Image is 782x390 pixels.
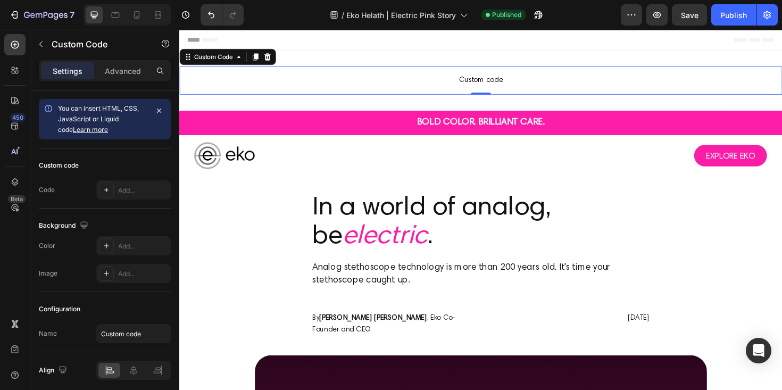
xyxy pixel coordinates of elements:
[8,195,26,203] div: Beta
[58,104,139,134] span: You can insert HTML, CSS, JavaScript or Liquid code
[141,246,498,272] p: Analog stethoscope technology is more than 200 years old. It's time your stethoscope caught up.
[346,10,456,21] span: Eko Helath | Electric Pink Story
[711,4,756,26] button: Publish
[322,299,498,312] p: [DATE]
[179,30,782,390] iframe: Design area
[746,338,771,363] div: Open Intercom Messenger
[173,206,263,234] i: electric
[73,126,108,134] a: Learn more
[4,4,79,26] button: 7
[342,10,344,21] span: /
[39,363,69,378] div: Align
[118,242,168,251] div: Add...
[39,329,57,338] div: Name
[10,113,26,122] div: 450
[140,172,499,236] h2: In a world of analog, be .
[252,94,387,103] strong: BOLD COLOR. BRILLIANT CARE.
[53,65,82,77] p: Settings
[39,269,57,278] div: Image
[148,302,262,309] strong: [PERSON_NAME] [PERSON_NAME]
[39,241,55,251] div: Color
[39,304,80,314] div: Configuration
[118,269,168,279] div: Add...
[141,299,317,325] p: By , Eko Co-Founder and CEO
[70,9,74,21] p: 7
[720,10,747,21] div: Publish
[492,10,521,20] span: Published
[39,185,55,195] div: Code
[39,161,79,170] div: Custom code
[681,11,698,20] span: Save
[16,119,80,147] img: gempages_530928725978514226-23b4bffa-e5c8-4717-a6d4-c627fc24aa6f.png
[118,186,168,195] div: Add...
[105,65,141,77] p: Advanced
[39,219,90,233] div: Background
[558,128,610,140] p: EXPLORE EKO
[52,38,142,51] p: Custom Code
[545,122,622,145] a: EXPLORE EKO
[201,4,244,26] div: Undo/Redo
[672,4,707,26] button: Save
